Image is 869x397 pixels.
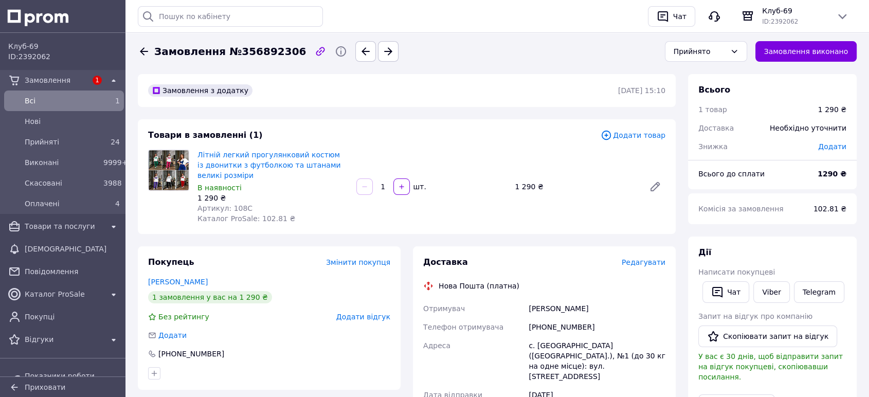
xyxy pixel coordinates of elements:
[25,137,99,147] span: Прийняті
[698,170,765,178] span: Всього до сплати
[671,9,689,24] div: Чат
[423,257,468,267] span: Доставка
[25,289,103,299] span: Каталог ProSale
[423,323,503,331] span: Телефон отримувача
[111,138,120,146] span: 24
[25,116,120,127] span: Нові
[25,199,99,209] span: Оплачені
[336,313,390,321] span: Додати відгук
[148,130,263,140] span: Товари в замовленні (1)
[25,157,99,168] span: Виконані
[138,6,323,27] input: Пошук по кабінету
[25,244,120,254] span: [DEMOGRAPHIC_DATA]
[25,266,120,277] span: Повідомлення
[698,142,728,151] span: Знижка
[818,104,846,115] div: 1 290 ₴
[93,76,102,85] span: 1
[158,331,187,339] span: Додати
[436,281,522,291] div: Нова Пошта (платна)
[148,278,208,286] a: [PERSON_NAME]
[702,281,749,303] button: Чат
[794,281,844,303] a: Telegram
[154,44,306,59] span: Замовлення №356892306
[645,176,665,197] a: Редагувати
[148,291,272,303] div: 1 замовлення у вас на 1 290 ₴
[115,200,120,208] span: 4
[411,182,427,192] div: шт.
[25,334,103,345] span: Відгуки
[755,41,857,62] button: Замовлення виконано
[698,352,843,381] span: У вас є 30 днів, щоб відправити запит на відгук покупцеві, скопіювавши посилання.
[698,124,734,132] span: Доставка
[764,117,853,139] div: Необхідно уточнити
[25,75,87,85] span: Замовлення
[674,46,726,57] div: Прийнято
[818,170,846,178] b: 1290 ₴
[148,257,194,267] span: Покупець
[8,52,50,61] span: ID: 2392062
[511,179,641,194] div: 1 290 ₴
[527,336,667,386] div: с. [GEOGRAPHIC_DATA] ([GEOGRAPHIC_DATA].), №1 (до 30 кг на одне місце): вул. [STREET_ADDRESS]
[197,151,341,179] a: Літній легкий прогулянковий костюм із двонитки з футболкою та штанами великі розміри
[197,204,252,212] span: Артикул: 108С
[698,312,812,320] span: Запит на відгук про компанію
[148,84,252,97] div: Замовлення з додатку
[103,158,128,167] span: 9999+
[326,258,390,266] span: Змінити покупця
[25,178,99,188] span: Скасовані
[25,221,103,231] span: Товари та послуги
[698,247,711,257] span: Дії
[698,85,730,95] span: Всього
[698,268,775,276] span: Написати покупцеві
[197,193,348,203] div: 1 290 ₴
[25,96,99,106] span: Всi
[157,349,225,359] div: [PHONE_NUMBER]
[158,313,209,321] span: Без рейтингу
[197,214,295,223] span: Каталог ProSale: 102.81 ₴
[762,6,828,16] span: Клуб-69
[8,41,120,51] span: Клуб-69
[423,341,450,350] span: Адреса
[423,304,465,313] span: Отримувач
[698,326,837,347] button: Скопіювати запит на відгук
[527,318,667,336] div: [PHONE_NUMBER]
[813,205,846,213] span: 102.81 ₴
[25,371,120,391] span: Показники роботи компанії
[25,312,120,322] span: Покупці
[648,6,695,27] button: Чат
[618,86,665,95] time: [DATE] 15:10
[818,142,846,151] span: Додати
[103,179,122,187] span: 3988
[698,205,784,213] span: Комісія за замовлення
[753,281,789,303] a: Viber
[527,299,667,318] div: [PERSON_NAME]
[149,150,189,190] img: Літній легкий прогулянковий костюм із двонитки з футболкою та штанами великі розміри
[698,105,727,114] span: 1 товар
[622,258,665,266] span: Редагувати
[25,383,65,391] span: Приховати
[115,97,120,105] span: 1
[601,130,665,141] span: Додати товар
[762,18,798,25] span: ID: 2392062
[197,184,242,192] span: В наявності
